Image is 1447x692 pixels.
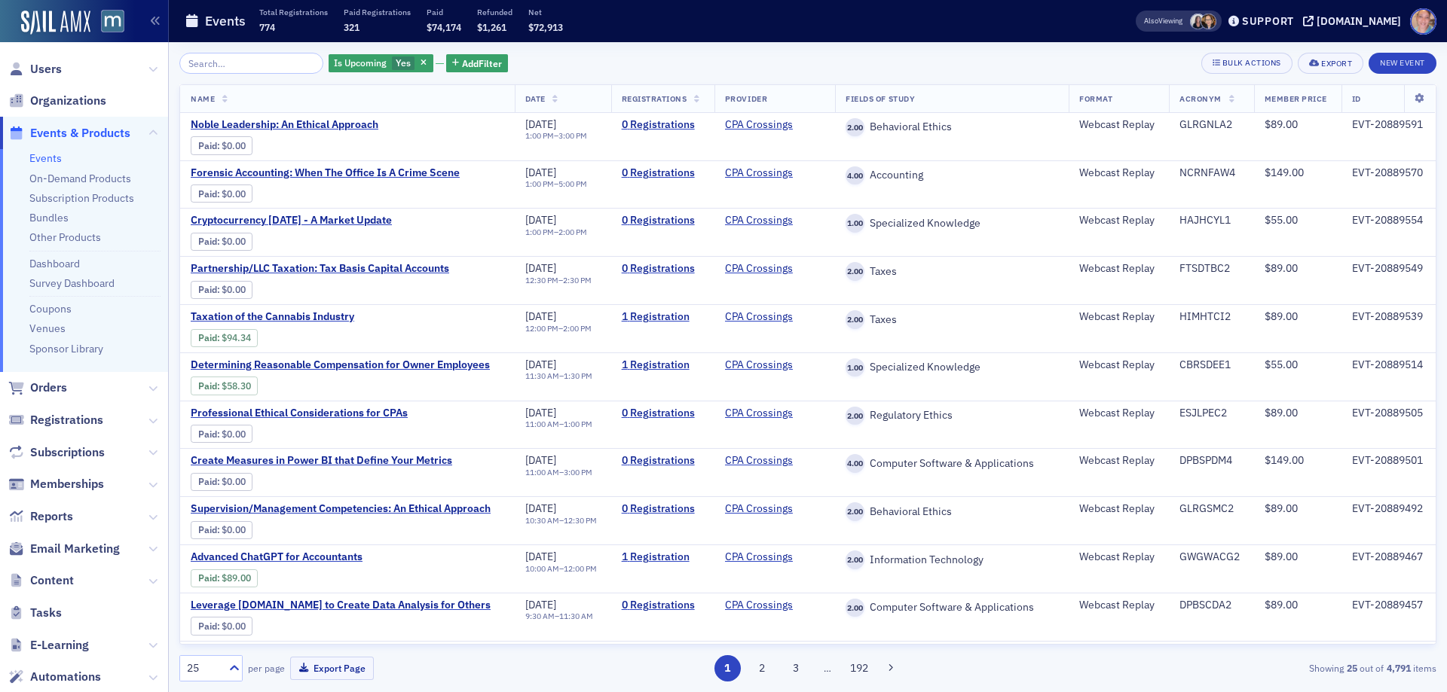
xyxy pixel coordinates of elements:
span: : [198,620,222,632]
a: Determining Reasonable Compensation for Owner Employees [191,358,490,372]
a: Paid [198,572,217,584]
div: Webcast Replay [1079,599,1158,612]
span: $89.00 [1265,598,1298,611]
span: [DATE] [525,261,556,275]
span: $89.00 [1265,501,1298,515]
span: 2.00 [846,407,864,425]
span: $0.00 [222,284,246,295]
a: Paid [198,188,217,200]
div: Bulk Actions [1222,59,1281,67]
span: CPA Crossings [725,454,820,468]
time: 2:00 PM [558,227,587,237]
span: Provider [725,93,767,104]
span: $89.00 [1265,117,1298,131]
time: 1:00 PM [525,178,554,189]
div: Paid: 1 - $5830 [191,376,258,395]
span: [DATE] [525,213,556,227]
span: $94.34 [222,332,251,343]
a: Survey Dashboard [29,276,115,290]
span: 1.00 [846,358,864,377]
span: [DATE] [525,358,556,371]
span: $72,913 [528,21,563,33]
span: 2.00 [846,599,864,617]
a: Bundles [29,211,69,224]
span: CPA Crossings [725,407,820,420]
a: 1 Registration [622,550,704,564]
span: Tasks [30,605,62,621]
span: $89.00 [1265,309,1298,323]
span: $89.00 [1265,406,1298,419]
a: CPA Crossings [725,550,793,564]
a: Leverage [DOMAIN_NAME] to Create Data Analysis for Others [191,599,491,612]
span: Computer Software & Applications [864,601,1034,614]
span: [DATE] [525,309,556,323]
a: CPA Crossings [725,407,793,420]
a: Forensic Accounting: When The Office Is A Crime Scene [191,166,460,180]
a: Cryptocurrency [DATE] - A Market Update [191,214,444,227]
span: 2.00 [846,310,864,329]
span: CPA Crossings [725,599,820,612]
div: Webcast Replay [1079,550,1158,564]
span: : [198,428,222,440]
span: Fields Of Study [846,93,915,104]
a: CPA Crossings [725,118,793,132]
a: Users [8,61,62,78]
div: – [525,131,587,141]
span: $55.00 [1265,213,1298,227]
a: Partnership/LLC Taxation: Tax Basis Capital Accounts [191,262,449,276]
p: Paid [427,7,461,17]
a: Events & Products [8,125,130,142]
div: EVT-20889492 [1352,502,1425,516]
time: 1:00 PM [525,130,554,141]
span: $149.00 [1265,453,1304,467]
a: Taxation of the Cannabis Industry [191,310,444,324]
span: $0.00 [222,428,246,440]
span: Yes [396,56,411,69]
span: $0.00 [222,188,246,200]
a: View Homepage [90,10,124,35]
button: 1 [714,655,741,681]
time: 1:30 PM [564,370,592,381]
a: Professional Ethical Considerations for CPAs [191,407,444,420]
span: 2.00 [846,502,864,521]
time: 9:30 AM [525,611,555,621]
span: $0.00 [222,236,246,247]
a: 0 Registrations [622,502,704,516]
a: Automations [8,669,101,685]
span: Kelly Brown [1190,14,1206,29]
strong: 25 [1344,661,1360,675]
span: Specialized Knowledge [864,217,980,230]
div: EVT-20889570 [1352,166,1425,180]
a: 1 Registration [622,310,704,324]
a: On-Demand Products [29,172,131,185]
a: 0 Registrations [622,118,704,132]
a: CPA Crossings [725,599,793,612]
a: Paid [198,284,217,295]
span: Users [30,61,62,78]
strong: 4,791 [1384,661,1413,675]
div: – [525,564,597,574]
span: Registrations [30,412,103,428]
div: HAJHCYL1 [1179,214,1243,227]
a: Coupons [29,302,72,316]
span: : [198,380,222,392]
button: 192 [846,655,873,681]
span: : [198,332,222,343]
button: [DOMAIN_NAME] [1303,16,1406,26]
span: Behavioral Ethics [864,120,952,134]
a: Content [8,572,74,589]
span: 2.00 [846,262,864,281]
a: Create Measures in Power BI that Define Your Metrics [191,454,452,468]
time: 3:00 PM [564,467,592,477]
span: Viewing [1144,16,1182,26]
a: SailAMX [21,11,90,35]
div: Showing out of items [1028,661,1436,675]
a: Supervision/Management Competencies: An Ethical Approach [191,502,491,516]
span: $149.00 [1265,166,1304,179]
a: 0 Registrations [622,166,704,180]
span: $74,174 [427,21,461,33]
div: CBRSDEE1 [1179,358,1243,372]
